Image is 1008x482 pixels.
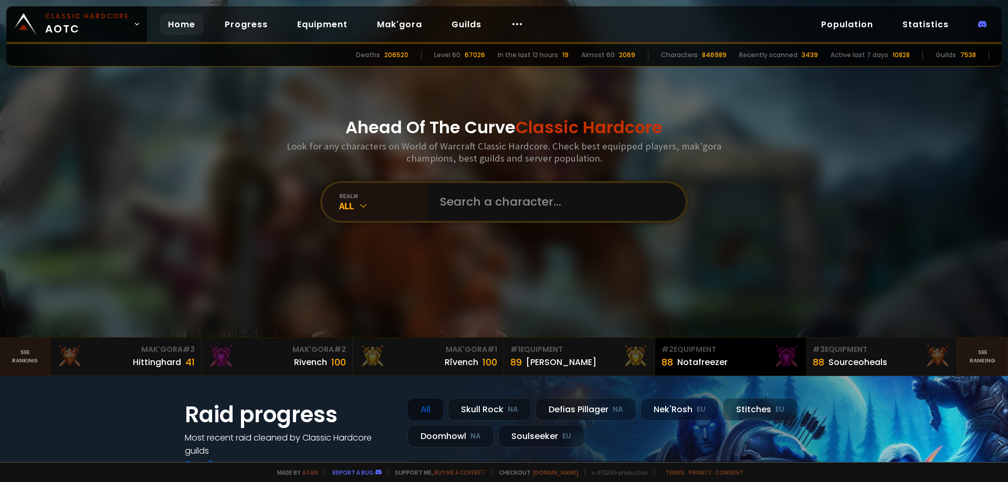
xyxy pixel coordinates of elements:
div: Characters [661,50,698,60]
h1: Ahead Of The Curve [345,115,663,140]
div: Mak'Gora [359,344,497,355]
div: 19 [562,50,569,60]
a: Buy me a coffee [434,468,486,476]
div: Rivench [294,356,327,369]
a: Mak'Gora#2Rivench100 [202,338,353,376]
h3: Look for any characters on World of Warcraft Classic Hardcore. Check best equipped players, mak'g... [282,140,726,164]
span: v. d752d5 - production [585,468,648,476]
a: Privacy [689,468,711,476]
a: Report a bug [332,468,373,476]
div: Equipment [661,344,800,355]
div: Level 60 [434,50,460,60]
div: Soulseeker [498,425,584,447]
div: realm [339,192,427,200]
span: Made by [271,468,318,476]
div: 88 [813,355,824,369]
a: Statistics [894,14,957,35]
a: See all progress [185,458,253,470]
span: # 2 [661,344,674,355]
div: Defias Pillager [535,398,636,421]
div: Doomhowl [407,425,494,447]
div: Mak'Gora [208,344,346,355]
a: Seeranking [958,338,1008,376]
h4: Most recent raid cleaned by Classic Hardcore guilds [185,431,395,457]
a: Classic HardcoreAOTC [6,6,147,42]
div: Mak'Gora [57,344,195,355]
span: # 2 [334,344,346,355]
a: Guilds [443,14,490,35]
small: Classic Hardcore [45,12,129,21]
small: NA [613,404,623,415]
a: [DOMAIN_NAME] [533,468,579,476]
div: Notafreezer [677,356,728,369]
small: EU [697,404,706,415]
div: 7538 [960,50,976,60]
input: Search a character... [434,183,673,221]
h1: Raid progress [185,398,395,431]
div: 206520 [384,50,408,60]
small: NA [508,404,518,415]
div: 67026 [465,50,485,60]
div: Active last 7 days [831,50,888,60]
small: EU [562,431,571,442]
div: Deaths [356,50,380,60]
div: 89 [510,355,522,369]
a: Mak'gora [369,14,430,35]
a: Home [160,14,204,35]
a: Mak'Gora#1Rîvench100 [353,338,504,376]
div: Rîvench [445,356,478,369]
div: 10828 [892,50,910,60]
a: Terms [665,468,685,476]
div: 846989 [702,50,727,60]
span: # 1 [510,344,520,355]
span: Classic Hardcore [516,115,663,139]
a: Population [813,14,881,35]
span: Support me, [388,468,486,476]
span: AOTC [45,12,129,37]
span: # 1 [487,344,497,355]
div: Nek'Rosh [640,398,719,421]
div: Almost 60 [581,50,615,60]
div: Sourceoheals [828,356,887,369]
div: 3439 [802,50,818,60]
div: 88 [661,355,673,369]
div: All [407,398,444,421]
div: 100 [331,355,346,369]
div: 2069 [619,50,635,60]
a: #3Equipment88Sourceoheals [806,338,958,376]
span: # 3 [813,344,825,355]
a: Consent [716,468,743,476]
a: #2Equipment88Notafreezer [655,338,806,376]
div: Stitches [723,398,797,421]
small: EU [775,404,784,415]
div: Hittinghard [133,356,181,369]
div: Skull Rock [448,398,531,421]
span: Checkout [492,468,579,476]
div: Equipment [510,344,648,355]
div: 41 [185,355,195,369]
a: a fan [302,468,318,476]
div: All [339,200,427,212]
a: #1Equipment89[PERSON_NAME] [504,338,655,376]
a: Mak'Gora#3Hittinghard41 [50,338,202,376]
small: NA [470,431,481,442]
div: [PERSON_NAME] [526,356,596,369]
div: Equipment [813,344,951,355]
div: Guilds [936,50,956,60]
span: # 3 [183,344,195,355]
div: Recently scanned [739,50,797,60]
a: Progress [216,14,276,35]
div: In the last 12 hours [498,50,558,60]
a: Equipment [289,14,356,35]
div: 100 [482,355,497,369]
